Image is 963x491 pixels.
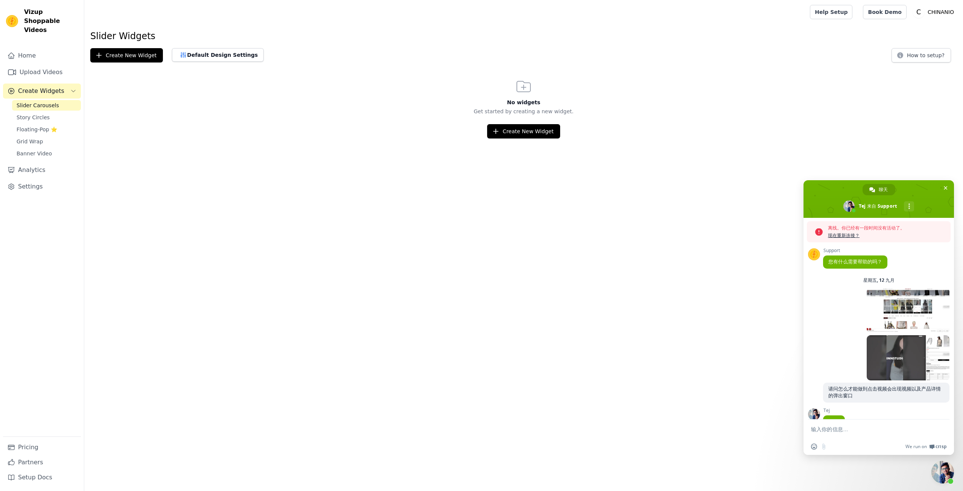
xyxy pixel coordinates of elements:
div: 聊天 [863,184,895,195]
h1: Slider Widgets [90,30,957,42]
button: Create New Widget [90,48,163,62]
span: We run on [905,444,927,450]
a: Story Circles [12,112,81,123]
a: Help Setup [810,5,852,19]
a: Setup Docs [3,470,81,485]
span: 离线。你已经有一段时间没有活动了。 [828,224,947,232]
button: Create New Widget [487,124,560,138]
span: 插入表情符号 [811,444,817,450]
a: Book Demo [863,5,906,19]
span: Create Widgets [18,87,64,96]
span: Slider Carousels [17,102,59,109]
span: Floating-Pop ⭐ [17,126,57,133]
span: 您有什么需要帮助的吗？ [828,258,882,265]
span: Grid Wrap [17,138,43,145]
span: 请问怎么才能做到点击视频会出现视频以及产品详情的弹出窗口 [828,386,941,399]
a: Settings [3,179,81,194]
span: 聊天 [879,184,888,195]
span: Support [823,248,887,253]
text: C [916,8,921,16]
a: Banner Video [12,148,81,159]
p: Get started by creating a new widget. [84,108,963,115]
a: Slider Carousels [12,100,81,111]
div: 关闭聊天 [931,461,954,483]
a: Partners [3,455,81,470]
div: 更多频道 [904,201,914,211]
span: Tej [823,408,845,413]
a: Grid Wrap [12,136,81,147]
div: 星期五, 12 九月 [863,278,895,283]
button: How to setup? [892,48,951,62]
a: We run onCrisp [905,444,946,450]
textarea: 输入你的信息… [811,426,930,433]
span: Vizup Shoppable Videos [24,8,78,35]
span: 关闭聊天 [942,184,949,192]
span: 现在重新连接？ [828,232,947,239]
button: C CHINANIO [913,5,957,19]
a: Pricing [3,440,81,455]
a: How to setup? [892,53,951,61]
p: CHINANIO [925,5,957,19]
h3: No widgets [84,99,963,106]
span: Story Circles [17,114,50,121]
a: Upload Videos [3,65,81,80]
span: Hello [828,418,840,425]
img: Vizup [6,15,18,27]
a: Floating-Pop ⭐ [12,124,81,135]
button: Default Design Settings [172,48,264,62]
a: Analytics [3,163,81,178]
span: Banner Video [17,150,52,157]
a: Home [3,48,81,63]
button: Create Widgets [3,84,81,99]
span: Crisp [936,444,946,450]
